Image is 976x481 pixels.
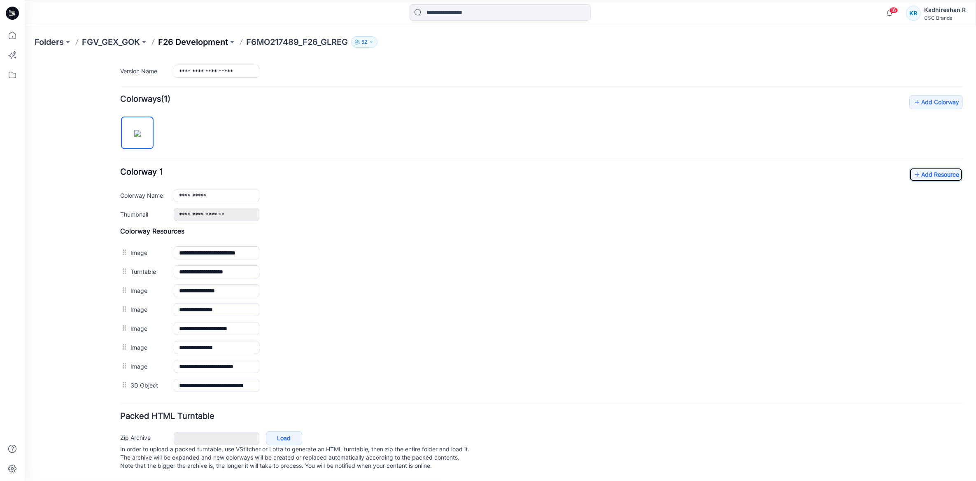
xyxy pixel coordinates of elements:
label: Image [106,266,141,275]
button: 52 [351,36,377,48]
span: Colorway 1 [96,109,138,119]
label: Thumbnail [96,152,141,161]
label: Image [106,304,141,313]
a: Folders [35,36,64,48]
label: Image [106,285,141,294]
h4: Packed HTML Turntable [96,355,938,362]
div: CSC Brands [924,15,966,21]
p: F6MO217489_F26_GLREG [246,36,348,48]
div: Kadhireshan R [924,5,966,15]
iframe: edit-style [25,58,976,481]
h4: Colorway Resources [96,169,938,177]
label: 3D Object [106,323,141,332]
a: Load [241,374,277,388]
div: KR [906,6,921,21]
span: 16 [889,7,898,14]
a: Add Resource [885,110,938,124]
label: Image [106,247,141,256]
label: Zip Archive [96,375,141,384]
img: eyJhbGciOiJIUzI1NiIsImtpZCI6IjAiLCJzbHQiOiJzZXMiLCJ0eXAiOiJKV1QifQ.eyJkYXRhIjp7InR5cGUiOiJzdG9yYW... [109,72,116,79]
label: Turntable [106,209,141,218]
label: Image [106,228,141,237]
p: 52 [361,37,367,47]
label: Image [106,190,141,199]
label: Colorway Name [96,133,141,142]
a: FGV_GEX_GOK [82,36,140,48]
a: F26 Development [158,36,228,48]
p: In order to upload a packed turntable, use VStitcher or Lotta to generate an HTML turntable, then... [96,388,938,412]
